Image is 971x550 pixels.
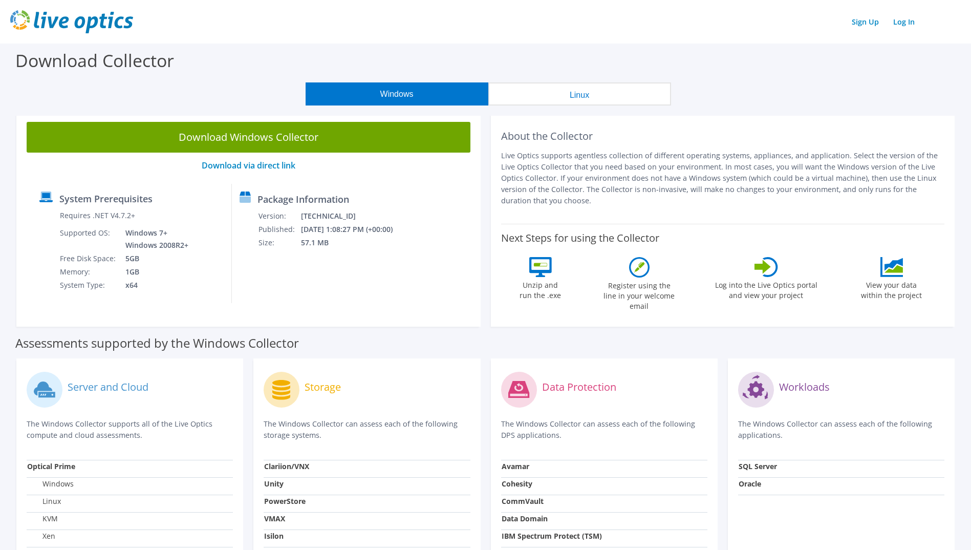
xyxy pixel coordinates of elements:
label: Assessments supported by the Windows Collector [15,338,299,348]
strong: Avamar [502,461,529,471]
strong: Isilon [264,531,284,541]
label: Requires .NET V4.7.2+ [60,210,135,221]
td: Published: [258,223,300,236]
label: Register using the line in your welcome email [601,278,678,311]
label: View your data within the project [855,277,929,301]
label: Package Information [257,194,349,204]
label: Windows [27,479,74,489]
label: Data Protection [542,382,616,392]
td: Supported OS: [59,226,118,252]
label: Next Steps for using the Collector [501,232,659,244]
td: x64 [118,279,190,292]
p: The Windows Collector can assess each of the following DPS applications. [501,418,707,441]
td: [DATE] 1:08:27 PM (+00:00) [300,223,406,236]
strong: PowerStore [264,496,306,506]
a: Download Windows Collector [27,122,470,153]
td: Version: [258,209,300,223]
label: System Prerequisites [59,194,153,204]
a: Log In [888,14,920,29]
p: Live Optics supports agentless collection of different operating systems, appliances, and applica... [501,150,945,206]
td: Size: [258,236,300,249]
p: The Windows Collector can assess each of the following storage systems. [264,418,470,441]
label: Unzip and run the .exe [517,277,564,301]
button: Linux [488,82,671,105]
td: System Type: [59,279,118,292]
p: The Windows Collector can assess each of the following applications. [738,418,944,441]
td: 5GB [118,252,190,265]
a: Sign Up [847,14,884,29]
td: 1GB [118,265,190,279]
strong: VMAX [264,514,285,523]
td: 57.1 MB [300,236,406,249]
h2: About the Collector [501,130,945,142]
label: Xen [27,531,55,541]
label: Storage [305,382,341,392]
td: Memory: [59,265,118,279]
strong: Data Domain [502,514,548,523]
label: Log into the Live Optics portal and view your project [715,277,818,301]
label: Linux [27,496,61,506]
label: Server and Cloud [68,382,148,392]
strong: CommVault [502,496,544,506]
img: live_optics_svg.svg [10,10,133,33]
strong: IBM Spectrum Protect (TSM) [502,531,602,541]
td: [TECHNICAL_ID] [300,209,406,223]
a: Download via direct link [202,160,295,171]
strong: Unity [264,479,284,489]
p: The Windows Collector supports all of the Live Optics compute and cloud assessments. [27,418,233,441]
td: Windows 7+ Windows 2008R2+ [118,226,190,252]
label: KVM [27,514,58,524]
td: Free Disk Space: [59,252,118,265]
button: Windows [306,82,488,105]
strong: SQL Server [739,461,777,471]
strong: Oracle [739,479,761,489]
strong: Clariion/VNX [264,461,309,471]
strong: Optical Prime [27,461,75,471]
label: Download Collector [15,49,174,72]
label: Workloads [779,382,830,392]
strong: Cohesity [502,479,532,489]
